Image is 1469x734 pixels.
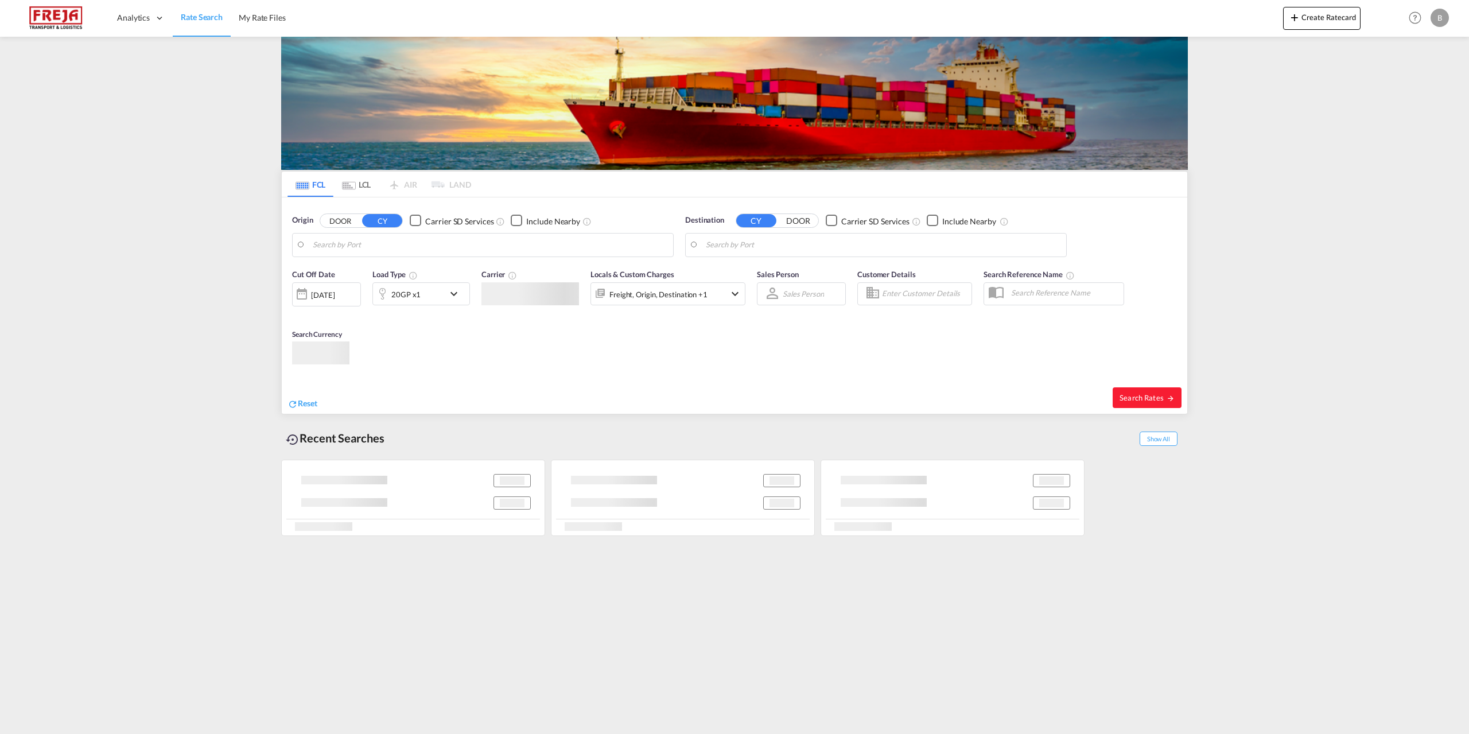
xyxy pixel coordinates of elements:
input: Enter Customer Details [882,285,968,302]
input: Search by Port [706,236,1060,254]
button: CY [736,214,776,227]
md-icon: Unchecked: Ignores neighbouring ports when fetching rates.Checked : Includes neighbouring ports w... [582,216,592,226]
div: Recent Searches [281,425,389,451]
md-tab-item: LCL [333,172,379,197]
button: DOOR [778,214,818,227]
div: Include Nearby [526,215,580,227]
md-checkbox: Checkbox No Ink [410,215,493,227]
span: My Rate Files [239,13,286,22]
md-icon: Unchecked: Ignores neighbouring ports when fetching rates.Checked : Includes neighbouring ports w... [1000,216,1009,226]
md-datepicker: Select [292,305,301,320]
span: Carrier [481,270,517,279]
md-icon: icon-chevron-down [447,287,467,301]
md-icon: icon-backup-restore [286,433,300,446]
div: 20GP x1icon-chevron-down [372,282,470,305]
div: Help [1405,8,1431,29]
span: Destination [685,215,724,226]
div: [DATE] [311,289,335,300]
div: Include Nearby [942,215,996,227]
md-select: Sales Person [782,285,825,302]
span: Cut Off Date [292,270,335,279]
span: Rate Search [181,12,223,22]
span: Search Rates [1120,393,1175,402]
button: Search Ratesicon-arrow-right [1113,387,1182,407]
div: Origin DOOR CY Checkbox No InkUnchecked: Search for CY (Container Yard) services for all selected... [282,197,1187,413]
div: Freight Origin Destination Factory Stuffingicon-chevron-down [590,282,745,305]
md-icon: Unchecked: Search for CY (Container Yard) services for all selected carriers.Checked : Search for... [496,216,505,226]
md-icon: icon-information-outline [409,271,418,280]
md-icon: Unchecked: Search for CY (Container Yard) services for all selected carriers.Checked : Search for... [912,216,921,226]
div: 20GP x1 [391,286,421,302]
div: Carrier SD Services [841,215,910,227]
span: Search Reference Name [984,270,1075,279]
span: Load Type [372,270,418,279]
md-icon: icon-refresh [287,398,298,409]
span: Reset [298,398,317,407]
div: [DATE] [292,282,361,306]
div: Freight Origin Destination Factory Stuffing [609,286,708,302]
md-icon: Your search will be saved by the below given name [1066,271,1075,280]
md-checkbox: Checkbox No Ink [826,215,910,227]
span: Show All [1140,432,1177,446]
span: Locals & Custom Charges [590,270,674,279]
md-icon: icon-chevron-down [728,286,742,300]
div: Carrier SD Services [425,215,493,227]
md-icon: The selected Trucker/Carrierwill be displayed in the rate results If the rates are from another f... [508,271,517,280]
img: 586607c025bf11f083711d99603023e7.png [17,5,95,31]
span: Search Currency [292,330,342,339]
span: Help [1405,8,1425,28]
span: Analytics [117,12,150,24]
md-pagination-wrapper: Use the left and right arrow keys to navigate between tabs [287,172,471,197]
div: B [1431,9,1449,27]
div: icon-refreshReset [287,397,317,410]
button: CY [362,214,402,227]
md-icon: icon-plus 400-fg [1288,10,1301,24]
button: icon-plus 400-fgCreate Ratecard [1283,7,1361,30]
md-tab-item: FCL [287,172,333,197]
input: Search by Port [313,236,667,254]
span: Customer Details [857,270,915,279]
span: Origin [292,215,313,226]
button: DOOR [320,214,360,227]
span: Sales Person [757,270,799,279]
md-checkbox: Checkbox No Ink [927,215,996,227]
md-icon: icon-arrow-right [1167,394,1175,402]
img: LCL+%26+FCL+BACKGROUND.png [281,37,1188,170]
input: Search Reference Name [1005,284,1124,301]
md-checkbox: Checkbox No Ink [511,215,580,227]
